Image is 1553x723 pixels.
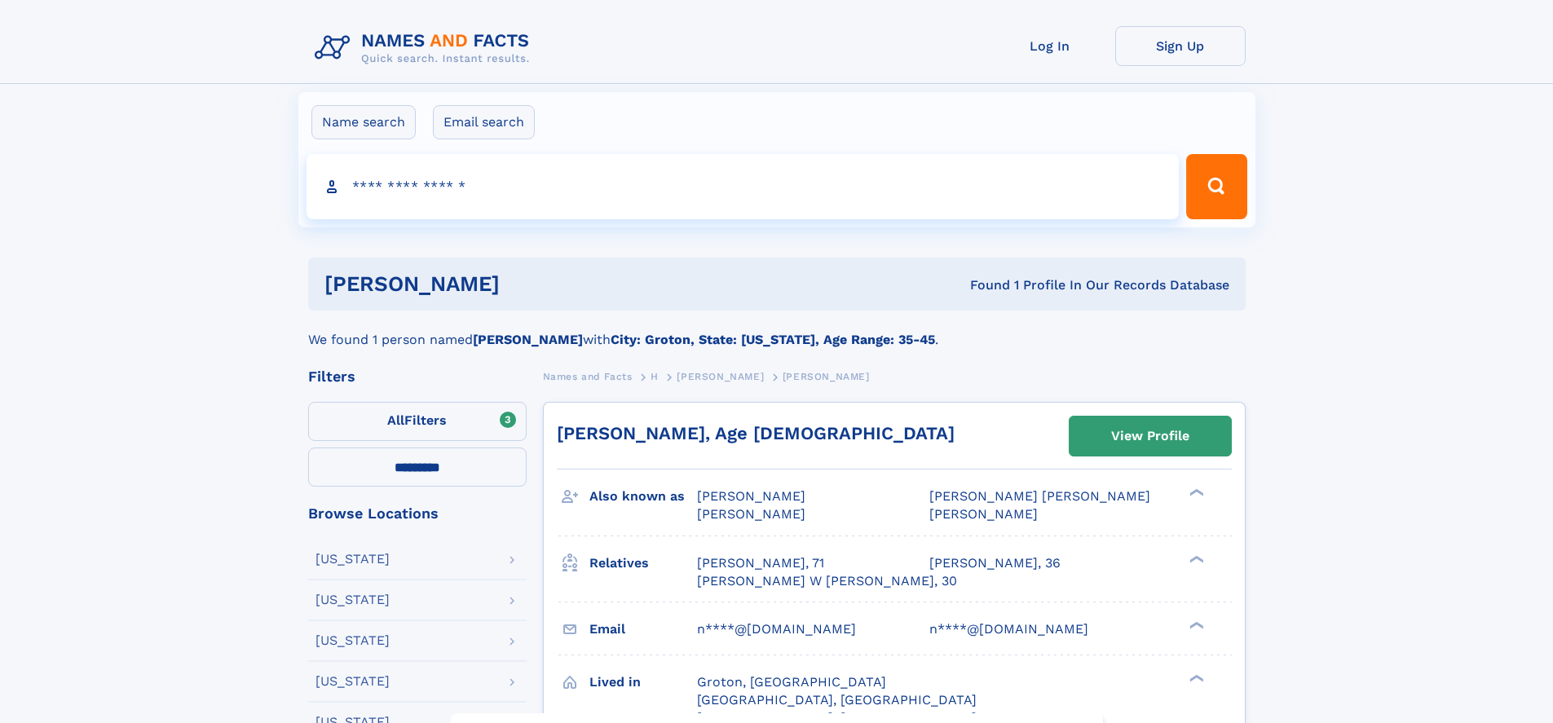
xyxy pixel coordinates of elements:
span: [PERSON_NAME] [783,371,870,382]
span: [PERSON_NAME] [677,371,764,382]
h3: Email [589,615,697,643]
span: Groton, [GEOGRAPHIC_DATA] [697,674,886,690]
a: [PERSON_NAME] [677,366,764,386]
div: ❯ [1185,619,1205,630]
span: [PERSON_NAME] [929,506,1038,522]
button: Search Button [1186,154,1246,219]
div: [US_STATE] [315,593,390,606]
a: [PERSON_NAME], 36 [929,554,1061,572]
span: [PERSON_NAME] [697,488,805,504]
div: ❯ [1185,672,1205,683]
div: ❯ [1185,553,1205,564]
a: Log In [985,26,1115,66]
b: City: Groton, State: [US_STATE], Age Range: 35-45 [611,332,935,347]
img: Logo Names and Facts [308,26,543,70]
a: [PERSON_NAME] W [PERSON_NAME], 30 [697,572,957,590]
label: Filters [308,402,527,441]
div: [US_STATE] [315,675,390,688]
div: [US_STATE] [315,634,390,647]
span: [PERSON_NAME] [PERSON_NAME] [929,488,1150,504]
h3: Also known as [589,483,697,510]
a: [PERSON_NAME], 71 [697,554,824,572]
b: [PERSON_NAME] [473,332,583,347]
input: search input [307,154,1180,219]
div: Browse Locations [308,506,527,521]
a: H [651,366,659,386]
label: Email search [433,105,535,139]
div: View Profile [1111,417,1189,455]
div: Found 1 Profile In Our Records Database [735,276,1229,294]
a: Sign Up [1115,26,1246,66]
div: ❯ [1185,487,1205,498]
label: Name search [311,105,416,139]
div: [US_STATE] [315,553,390,566]
a: View Profile [1070,417,1231,456]
a: [PERSON_NAME], Age [DEMOGRAPHIC_DATA] [557,423,955,443]
div: Filters [308,369,527,384]
h3: Lived in [589,668,697,696]
a: Names and Facts [543,366,633,386]
span: H [651,371,659,382]
span: [PERSON_NAME] [697,506,805,522]
h3: Relatives [589,549,697,577]
span: [GEOGRAPHIC_DATA], [GEOGRAPHIC_DATA] [697,692,977,708]
span: All [387,412,404,428]
h1: [PERSON_NAME] [324,274,735,294]
div: We found 1 person named with . [308,311,1246,350]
